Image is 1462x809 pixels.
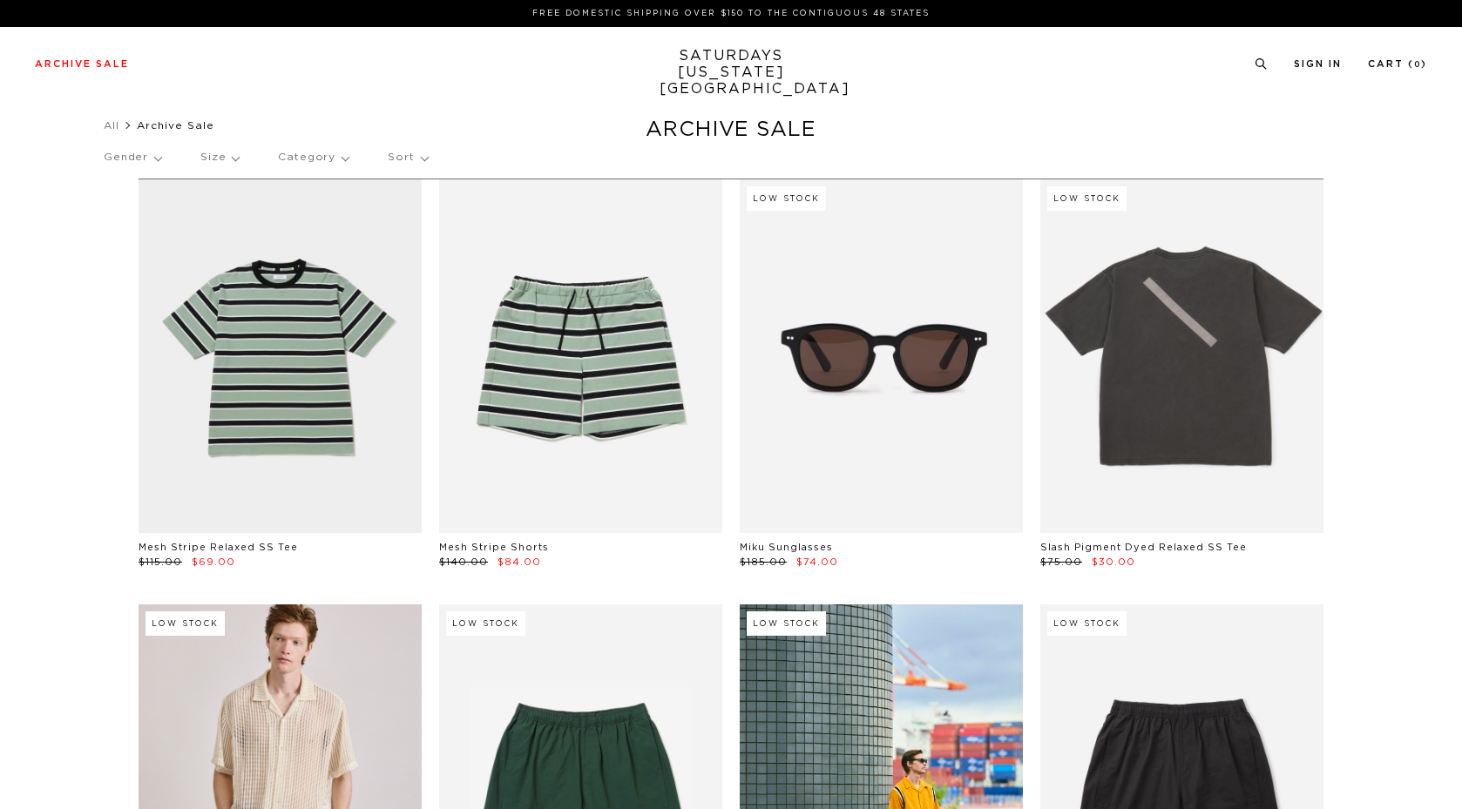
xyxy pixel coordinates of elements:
a: All [104,120,119,131]
a: Cart (0) [1368,59,1427,69]
div: Low Stock [1047,611,1127,636]
div: Low Stock [747,611,826,636]
span: Archive Sale [137,120,214,131]
a: Miku Sunglasses [740,543,833,552]
span: $115.00 [139,557,182,567]
a: Sign In [1294,59,1342,69]
a: SATURDAYS[US_STATE][GEOGRAPHIC_DATA] [660,48,803,98]
a: Archive Sale [35,59,129,69]
span: $84.00 [497,557,541,567]
div: Low Stock [446,611,525,636]
span: $69.00 [192,557,235,567]
a: Mesh Stripe Shorts [439,543,549,552]
div: Low Stock [747,186,826,211]
span: $30.00 [1092,557,1135,567]
p: Size [200,138,239,178]
span: $185.00 [740,557,787,567]
span: $75.00 [1040,557,1082,567]
div: Low Stock [146,611,225,636]
p: Category [278,138,349,178]
p: FREE DOMESTIC SHIPPING OVER $150 TO THE CONTIGUOUS 48 STATES [42,7,1420,20]
a: Mesh Stripe Relaxed SS Tee [139,543,298,552]
span: $74.00 [796,557,838,567]
p: Gender [104,138,161,178]
p: Sort [388,138,427,178]
span: $140.00 [439,557,488,567]
div: Low Stock [1047,186,1127,211]
a: Slash Pigment Dyed Relaxed SS Tee [1040,543,1247,552]
small: 0 [1414,61,1421,69]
